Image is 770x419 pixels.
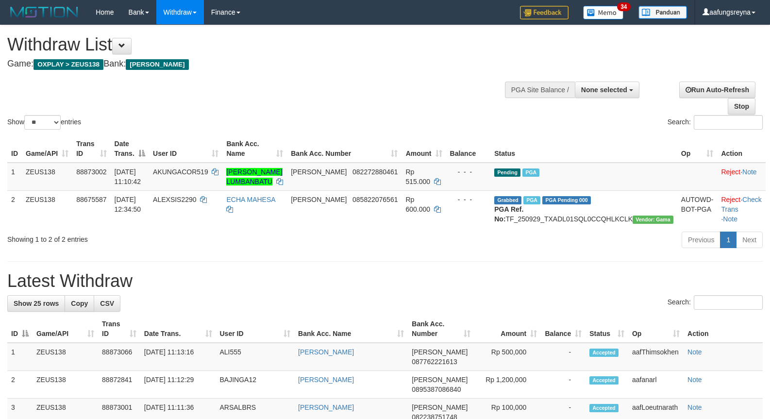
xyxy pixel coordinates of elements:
[7,315,33,343] th: ID: activate to sort column descending
[412,348,468,356] span: [PERSON_NAME]
[76,196,106,203] span: 88675587
[298,403,354,411] a: [PERSON_NAME]
[33,371,98,399] td: ZEUS138
[542,196,591,204] span: PGA Pending
[291,168,347,176] span: [PERSON_NAME]
[98,371,140,399] td: 88872841
[7,343,33,371] td: 1
[153,168,208,176] span: AKUNGACOR519
[541,343,586,371] td: -
[541,315,586,343] th: Balance: activate to sort column ascending
[291,196,347,203] span: [PERSON_NAME]
[71,300,88,307] span: Copy
[33,343,98,371] td: ZEUS138
[7,231,314,244] div: Showing 1 to 2 of 2 entries
[216,343,295,371] td: ALI555
[474,343,541,371] td: Rp 500,000
[111,135,150,163] th: Date Trans.: activate to sort column descending
[405,196,430,213] span: Rp 600.000
[33,59,103,70] span: OXPLAY > ZEUS138
[736,232,763,248] a: Next
[721,196,740,203] a: Reject
[115,196,141,213] span: [DATE] 12:34:50
[694,295,763,310] input: Search:
[490,190,677,228] td: TF_250929_TXADL01SQL0CCQHLKCLK
[687,376,702,384] a: Note
[7,135,22,163] th: ID
[7,271,763,291] h1: Latest Withdraw
[677,135,718,163] th: Op: activate to sort column ascending
[72,135,110,163] th: Trans ID: activate to sort column ascending
[287,135,402,163] th: Bank Acc. Number: activate to sort column ascending
[405,168,430,185] span: Rp 515.000
[494,205,523,223] b: PGA Ref. No:
[115,168,141,185] span: [DATE] 11:10:42
[450,167,487,177] div: - - -
[153,196,197,203] span: ALEXSIS2290
[22,135,72,163] th: Game/API: activate to sort column ascending
[717,163,766,191] td: ·
[589,404,619,412] span: Accepted
[682,232,720,248] a: Previous
[412,385,461,393] span: Copy 0895387086840 to clipboard
[589,376,619,385] span: Accepted
[149,135,222,163] th: User ID: activate to sort column ascending
[7,371,33,399] td: 2
[721,196,761,213] a: Check Trans
[94,295,120,312] a: CSV
[76,168,106,176] span: 88873002
[412,403,468,411] span: [PERSON_NAME]
[100,300,114,307] span: CSV
[474,371,541,399] td: Rp 1,200,000
[226,168,282,185] a: [PERSON_NAME] LUMBANBATU
[617,2,630,11] span: 34
[677,190,718,228] td: AUTOWD-BOT-PGA
[298,376,354,384] a: [PERSON_NAME]
[22,163,72,191] td: ZEUS138
[408,315,474,343] th: Bank Acc. Number: activate to sort column ascending
[14,300,59,307] span: Show 25 rows
[687,403,702,411] a: Note
[98,343,140,371] td: 88873066
[694,115,763,130] input: Search:
[140,343,216,371] td: [DATE] 11:13:16
[581,86,627,94] span: None selected
[728,98,755,115] a: Stop
[628,371,684,399] td: aafanarl
[720,232,737,248] a: 1
[7,295,65,312] a: Show 25 rows
[522,168,539,177] span: Marked by aafanarl
[402,135,446,163] th: Amount: activate to sort column ascending
[33,315,98,343] th: Game/API: activate to sort column ascending
[721,168,740,176] a: Reject
[7,163,22,191] td: 1
[450,195,487,204] div: - - -
[24,115,61,130] select: Showentries
[412,376,468,384] span: [PERSON_NAME]
[633,216,673,224] span: Vendor URL: https://trx31.1velocity.biz
[638,6,687,19] img: panduan.png
[586,315,628,343] th: Status: activate to sort column ascending
[541,371,586,399] td: -
[226,196,275,203] a: ECHA MAHESA
[7,59,503,69] h4: Game: Bank:
[687,348,702,356] a: Note
[589,349,619,357] span: Accepted
[575,82,639,98] button: None selected
[216,371,295,399] td: BAJINGA12
[294,315,408,343] th: Bank Acc. Name: activate to sort column ascending
[679,82,755,98] a: Run Auto-Refresh
[126,59,188,70] span: [PERSON_NAME]
[7,190,22,228] td: 2
[352,196,398,203] span: Copy 085822076561 to clipboard
[98,315,140,343] th: Trans ID: activate to sort column ascending
[717,135,766,163] th: Action
[65,295,94,312] a: Copy
[352,168,398,176] span: Copy 082272880461 to clipboard
[140,315,216,343] th: Date Trans.: activate to sort column ascending
[222,135,287,163] th: Bank Acc. Name: activate to sort column ascending
[22,190,72,228] td: ZEUS138
[668,115,763,130] label: Search:
[523,196,540,204] span: Marked by aafpengsreynich
[717,190,766,228] td: · ·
